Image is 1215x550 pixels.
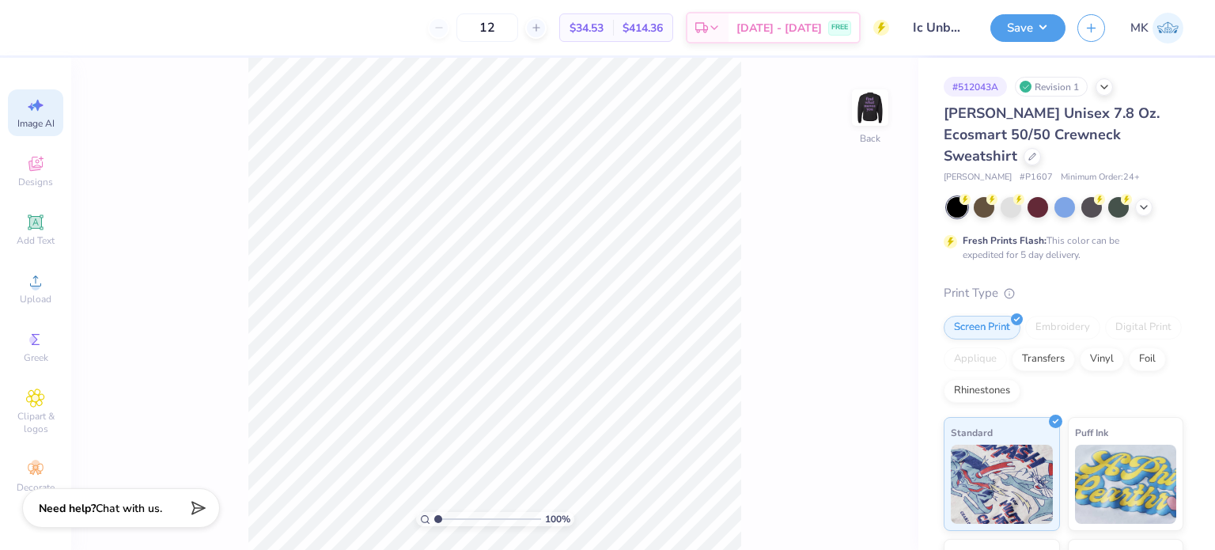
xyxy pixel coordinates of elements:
[39,501,96,516] strong: Need help?
[623,20,663,36] span: $414.36
[1130,13,1183,44] a: MK
[951,424,993,441] span: Standard
[20,293,51,305] span: Upload
[1061,171,1140,184] span: Minimum Order: 24 +
[944,171,1012,184] span: [PERSON_NAME]
[1080,347,1124,371] div: Vinyl
[1129,347,1166,371] div: Foil
[456,13,518,42] input: – –
[1020,171,1053,184] span: # P1607
[736,20,822,36] span: [DATE] - [DATE]
[831,22,848,33] span: FREE
[944,104,1160,165] span: [PERSON_NAME] Unisex 7.8 Oz. Ecosmart 50/50 Crewneck Sweatshirt
[18,176,53,188] span: Designs
[8,410,63,435] span: Clipart & logos
[17,117,55,130] span: Image AI
[1105,316,1182,339] div: Digital Print
[1015,77,1088,97] div: Revision 1
[24,351,48,364] span: Greek
[17,481,55,494] span: Decorate
[1075,424,1108,441] span: Puff Ink
[854,92,886,123] img: Back
[944,316,1020,339] div: Screen Print
[944,284,1183,302] div: Print Type
[17,234,55,247] span: Add Text
[951,445,1053,524] img: Standard
[990,14,1065,42] button: Save
[860,131,880,146] div: Back
[963,234,1047,247] strong: Fresh Prints Flash:
[545,512,570,526] span: 100 %
[1025,316,1100,339] div: Embroidery
[963,233,1157,262] div: This color can be expedited for 5 day delivery.
[570,20,604,36] span: $34.53
[901,12,978,44] input: Untitled Design
[944,77,1007,97] div: # 512043A
[1130,19,1149,37] span: MK
[1153,13,1183,44] img: Muskan Kumari
[96,501,162,516] span: Chat with us.
[944,347,1007,371] div: Applique
[944,379,1020,403] div: Rhinestones
[1012,347,1075,371] div: Transfers
[1075,445,1177,524] img: Puff Ink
